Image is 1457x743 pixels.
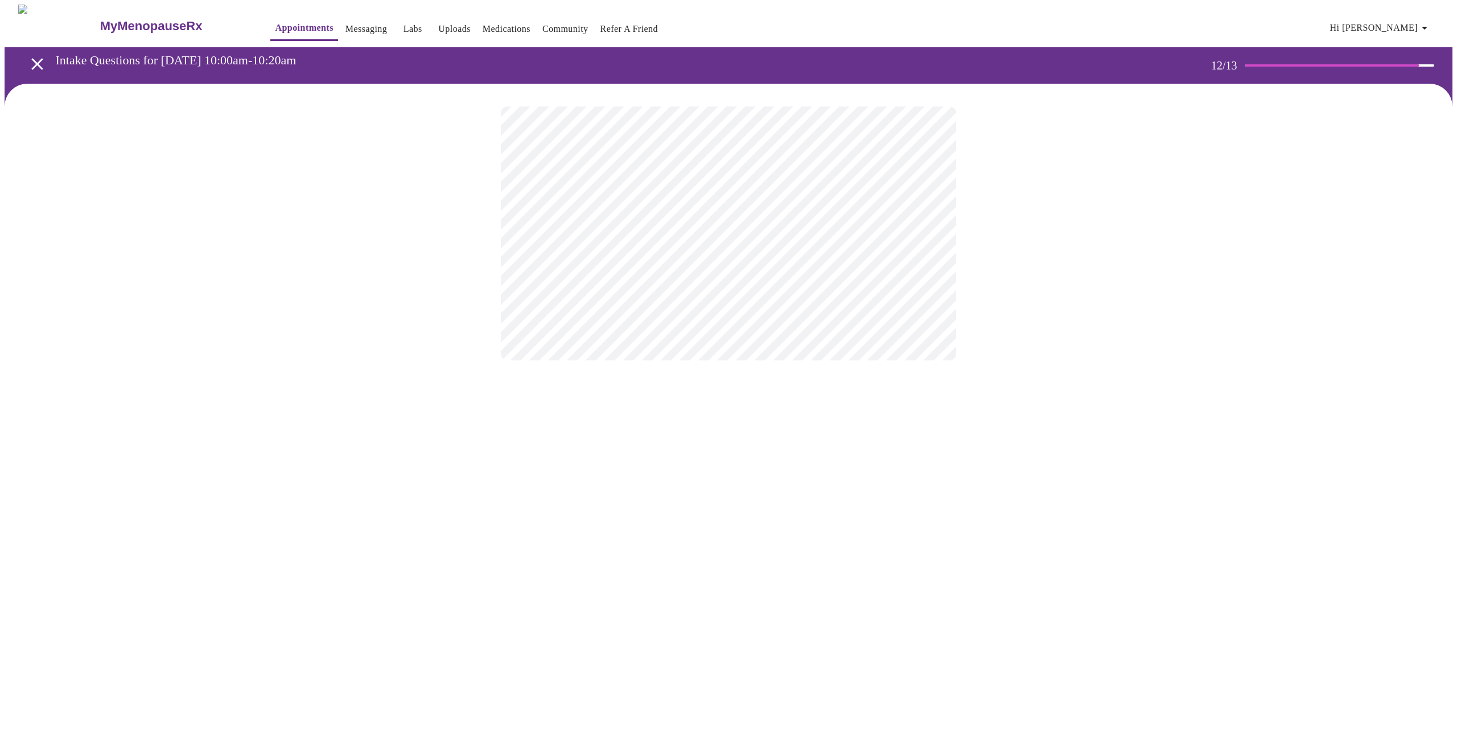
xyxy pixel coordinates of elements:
[1211,59,1245,72] h3: 12 / 13
[1326,17,1436,39] button: Hi [PERSON_NAME]
[100,19,203,34] h3: MyMenopauseRx
[404,21,422,37] a: Labs
[270,17,338,41] button: Appointments
[538,18,593,40] button: Community
[438,21,471,37] a: Uploads
[483,21,530,37] a: Medications
[434,18,475,40] button: Uploads
[394,18,431,40] button: Labs
[18,5,98,47] img: MyMenopauseRx Logo
[478,18,535,40] button: Medications
[56,53,1166,68] h3: Intake Questions for [DATE] 10:00am-10:20am
[542,21,588,37] a: Community
[98,6,248,46] a: MyMenopauseRx
[600,21,658,37] a: Refer a Friend
[345,21,387,37] a: Messaging
[1330,20,1431,36] span: Hi [PERSON_NAME]
[275,20,333,36] a: Appointments
[596,18,663,40] button: Refer a Friend
[341,18,392,40] button: Messaging
[20,47,54,81] button: open drawer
